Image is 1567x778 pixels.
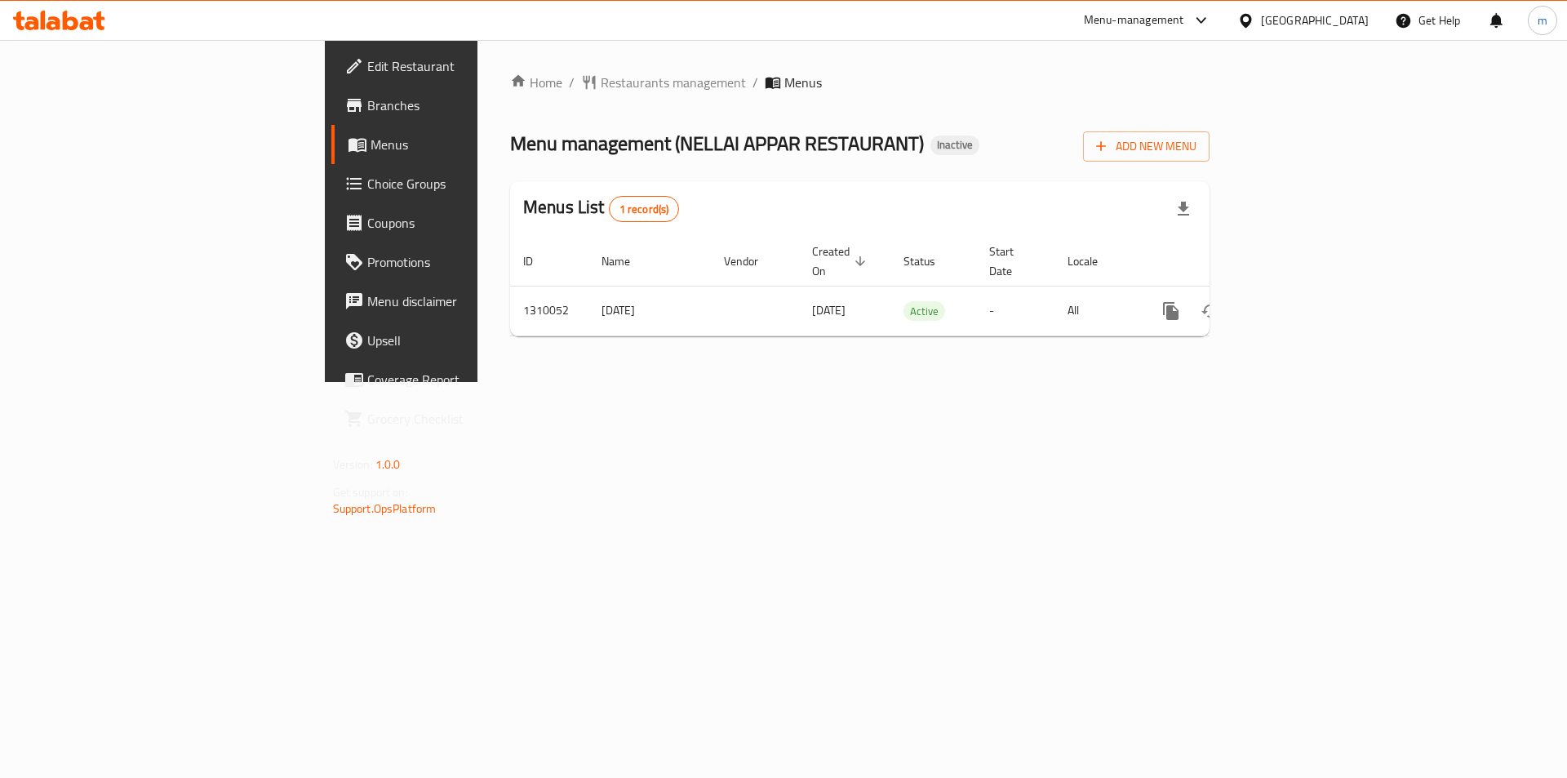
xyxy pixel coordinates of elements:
nav: breadcrumb [510,73,1210,92]
span: ID [523,251,554,271]
a: Restaurants management [581,73,746,92]
div: Active [903,301,945,321]
span: Start Date [989,242,1035,281]
span: m [1538,11,1547,29]
span: [DATE] [812,300,846,321]
span: 1.0.0 [375,454,401,475]
span: Choice Groups [367,174,574,193]
a: Choice Groups [331,164,587,203]
a: Upsell [331,321,587,360]
a: Menu disclaimer [331,282,587,321]
td: [DATE] [588,286,711,336]
span: Name [601,251,651,271]
div: Menu-management [1084,11,1184,30]
span: Status [903,251,957,271]
td: - [976,286,1054,336]
span: Coupons [367,213,574,233]
a: Promotions [331,242,587,282]
h2: Menus List [523,195,679,222]
span: Menu disclaimer [367,291,574,311]
span: Inactive [930,138,979,152]
span: Locale [1068,251,1119,271]
a: Coupons [331,203,587,242]
a: Branches [331,86,587,125]
span: Branches [367,96,574,115]
button: Add New Menu [1083,131,1210,162]
span: Created On [812,242,871,281]
span: Upsell [367,331,574,350]
span: Add New Menu [1096,136,1196,157]
button: more [1152,291,1191,331]
span: 1 record(s) [610,202,679,217]
div: [GEOGRAPHIC_DATA] [1261,11,1369,29]
a: Menus [331,125,587,164]
button: Change Status [1191,291,1230,331]
span: Grocery Checklist [367,409,574,429]
span: Menu management ( NELLAI APPAR RESTAURANT ) [510,125,924,162]
div: Inactive [930,136,979,155]
td: All [1054,286,1139,336]
a: Coverage Report [331,360,587,399]
span: Menus [371,135,574,154]
span: Edit Restaurant [367,56,574,76]
span: Active [903,302,945,321]
span: Vendor [724,251,779,271]
span: Get support on: [333,482,408,503]
div: Export file [1164,189,1203,229]
span: Version: [333,454,373,475]
table: enhanced table [510,237,1321,336]
li: / [752,73,758,92]
a: Support.OpsPlatform [333,498,437,519]
a: Grocery Checklist [331,399,587,438]
a: Edit Restaurant [331,47,587,86]
th: Actions [1139,237,1321,287]
span: Restaurants management [601,73,746,92]
span: Menus [784,73,822,92]
div: Total records count [609,196,680,222]
span: Coverage Report [367,370,574,389]
span: Promotions [367,252,574,272]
